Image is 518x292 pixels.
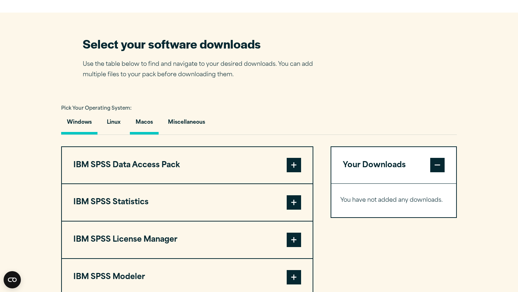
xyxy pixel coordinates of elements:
span: Pick Your Operating System: [61,106,132,111]
p: Use the table below to find and navigate to your desired downloads. You can add multiple files to... [83,59,324,80]
h2: Select your software downloads [83,36,324,52]
div: Your Downloads [331,183,456,217]
button: Linux [101,114,126,134]
button: IBM SPSS Statistics [62,184,313,221]
button: Windows [61,114,97,134]
button: IBM SPSS License Manager [62,222,313,258]
button: Macos [130,114,159,134]
button: Miscellaneous [162,114,211,134]
button: IBM SPSS Data Access Pack [62,147,313,184]
button: Your Downloads [331,147,456,184]
p: You have not added any downloads. [340,195,447,206]
button: Open CMP widget [4,271,21,288]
